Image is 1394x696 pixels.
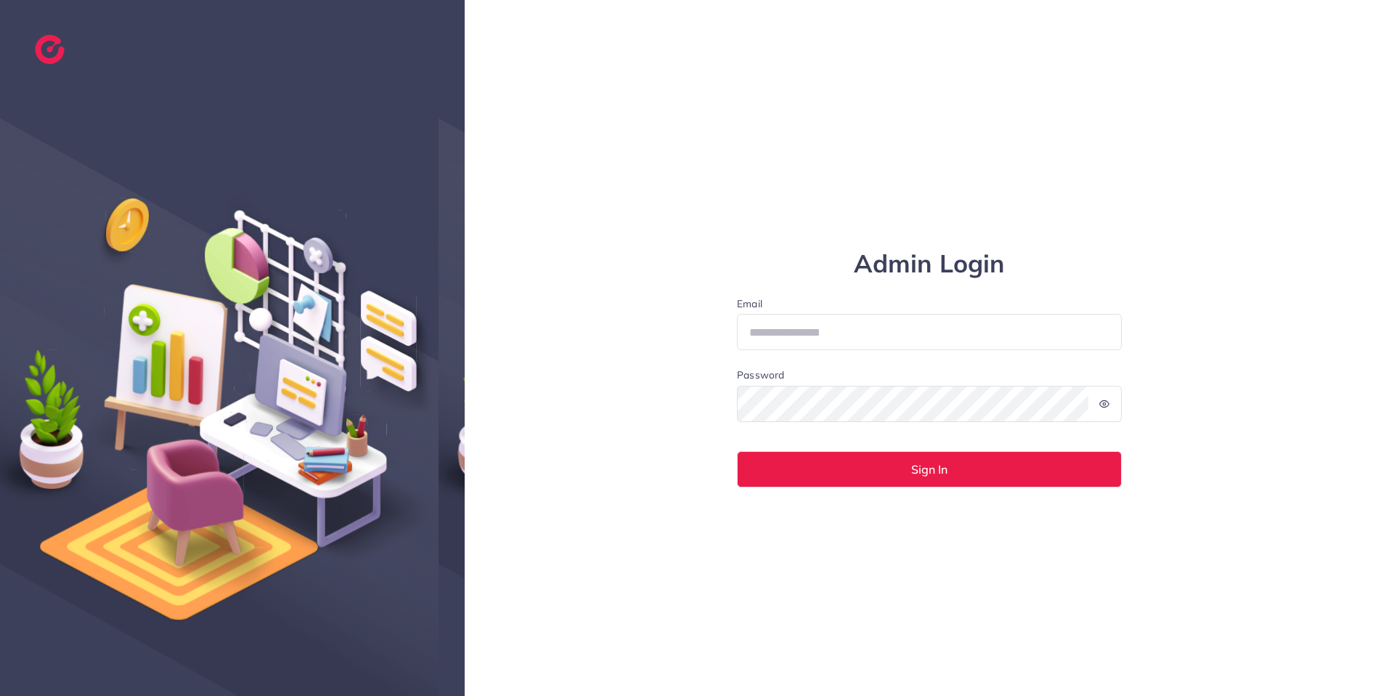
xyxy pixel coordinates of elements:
[737,451,1122,487] button: Sign In
[737,368,784,382] label: Password
[911,464,947,475] span: Sign In
[35,35,65,64] img: logo
[737,249,1122,279] h1: Admin Login
[737,296,1122,311] label: Email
